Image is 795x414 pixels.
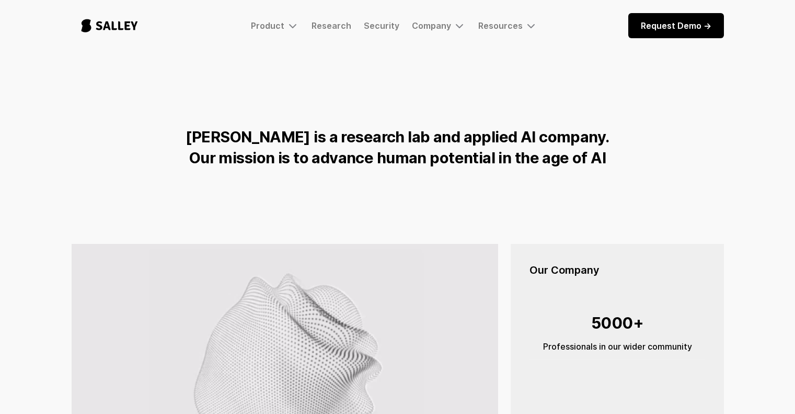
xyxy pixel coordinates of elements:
div: Resources [478,19,537,32]
a: Research [312,20,351,31]
div: Product [251,20,284,31]
div: Company [412,20,451,31]
a: Request Demo -> [628,13,724,38]
a: home [72,8,147,43]
a: Security [364,20,399,31]
div: 5000+ [529,309,705,337]
div: Resources [478,20,523,31]
div: Professionals in our wider community [529,340,705,353]
div: Company [412,19,466,32]
h5: Our Company [529,263,705,277]
div: Product [251,19,299,32]
strong: [PERSON_NAME] is a research lab and applied AI company. Our mission is to advance human potential... [186,128,609,167]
